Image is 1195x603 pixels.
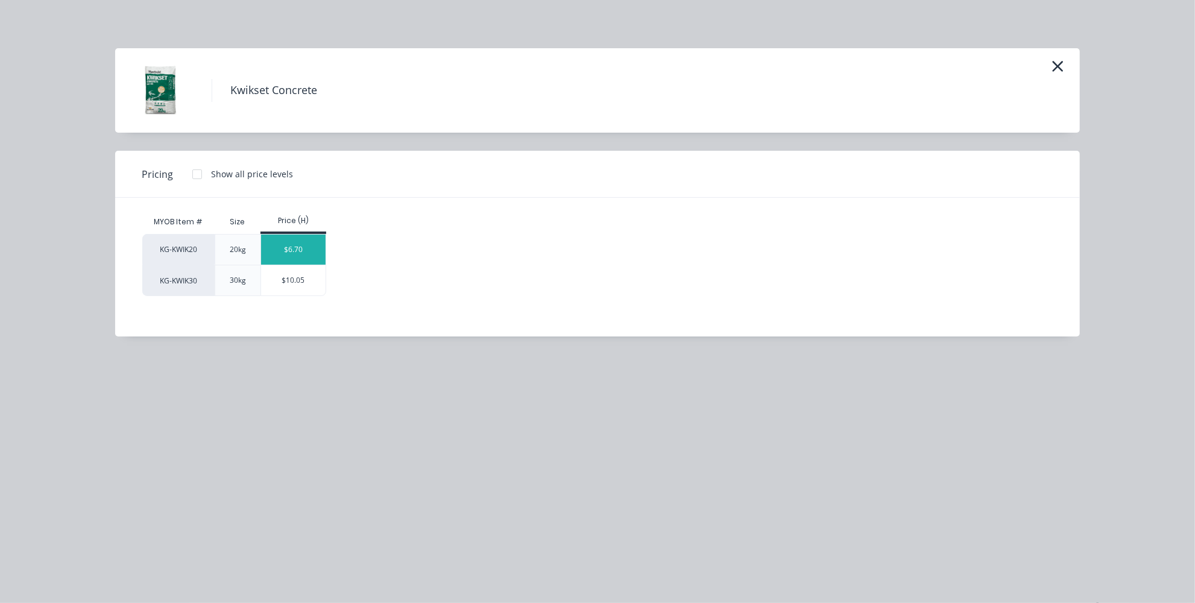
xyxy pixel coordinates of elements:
[142,265,215,296] div: KG-KWIK30
[261,235,326,265] div: $6.70
[230,275,246,286] div: 30kg
[260,215,326,226] div: Price (H)
[221,207,255,237] div: Size
[142,210,215,234] div: MYOB Item #
[133,60,194,121] img: Kwikset Concrete
[142,167,173,182] span: Pricing
[230,244,246,255] div: 20kg
[142,234,215,265] div: KG-KWIK20
[261,265,326,295] div: $10.05
[212,79,335,102] h4: Kwikset Concrete
[211,168,293,180] div: Show all price levels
